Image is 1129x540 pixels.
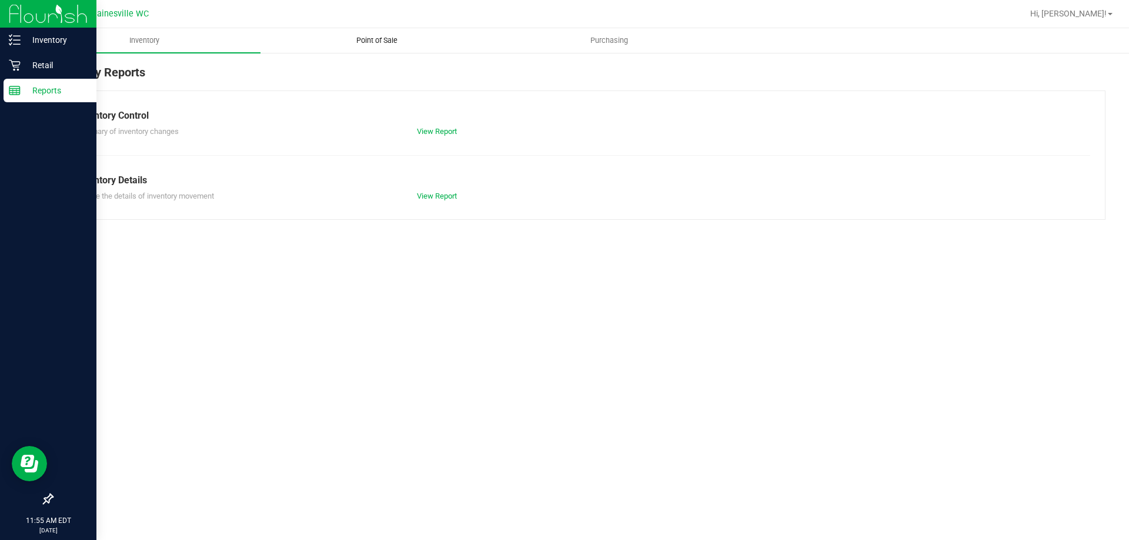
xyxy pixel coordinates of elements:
[21,83,91,98] p: Reports
[28,28,260,53] a: Inventory
[5,515,91,526] p: 11:55 AM EDT
[21,58,91,72] p: Retail
[76,192,214,200] span: Explore the details of inventory movement
[9,34,21,46] inline-svg: Inventory
[493,28,725,53] a: Purchasing
[9,59,21,71] inline-svg: Retail
[1030,9,1107,18] span: Hi, [PERSON_NAME]!
[21,33,91,47] p: Inventory
[91,9,149,19] span: Gainesville WC
[76,173,1081,187] div: Inventory Details
[76,127,179,136] span: Summary of inventory changes
[113,35,175,46] span: Inventory
[574,35,644,46] span: Purchasing
[417,127,457,136] a: View Report
[52,63,1105,90] div: Inventory Reports
[417,192,457,200] a: View Report
[5,526,91,535] p: [DATE]
[76,109,1081,123] div: Inventory Control
[12,446,47,481] iframe: Resource center
[340,35,413,46] span: Point of Sale
[260,28,493,53] a: Point of Sale
[9,85,21,96] inline-svg: Reports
